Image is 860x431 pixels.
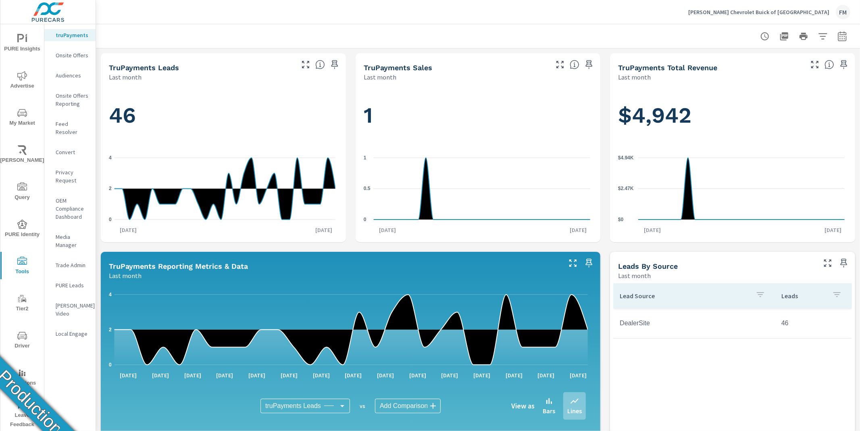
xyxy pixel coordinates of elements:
[543,406,555,416] p: Bars
[260,399,350,413] div: truPayments Leads
[146,371,175,379] p: [DATE]
[618,271,651,280] p: Last month
[3,257,42,276] span: Tools
[380,402,428,410] span: Add Comparison
[109,362,112,368] text: 0
[364,186,371,191] text: 0.5
[56,261,89,269] p: Trade Admin
[44,299,96,320] div: [PERSON_NAME] Video
[566,257,579,270] button: Make Fullscreen
[511,402,535,410] h6: View as
[44,90,96,110] div: Onsite Offers Reporting
[3,400,42,429] span: Leave Feedback
[618,72,651,82] p: Last month
[781,292,826,300] p: Leads
[815,28,831,44] button: Apply Filters
[109,186,112,191] text: 2
[583,257,596,270] span: Save this to your personalized report
[243,371,271,379] p: [DATE]
[620,292,749,300] p: Lead Source
[364,63,432,72] h5: truPayments Sales
[44,231,96,251] div: Media Manager
[3,145,42,165] span: [PERSON_NAME]
[3,71,42,91] span: Advertise
[56,281,89,289] p: PURE Leads
[3,368,42,388] span: Operations
[836,5,850,19] div: FM
[310,226,338,234] p: [DATE]
[315,60,325,69] span: The number of truPayments leads.
[44,166,96,186] div: Privacy Request
[819,226,847,234] p: [DATE]
[3,34,42,54] span: PURE Insights
[564,371,592,379] p: [DATE]
[618,262,678,270] h5: Leads By Source
[834,28,850,44] button: Select Date Range
[115,226,143,234] p: [DATE]
[618,63,717,72] h5: truPayments Total Revenue
[56,71,89,80] p: Audiences
[500,371,528,379] p: [DATE]
[56,301,89,318] p: [PERSON_NAME] Video
[109,292,112,297] text: 4
[56,168,89,184] p: Privacy Request
[56,31,89,39] p: truPayments
[109,217,112,222] text: 0
[3,220,42,239] span: PURE Identity
[339,371,367,379] p: [DATE]
[776,28,792,44] button: "Export Report to PDF"
[688,8,829,16] p: [PERSON_NAME] Chevrolet Buick of [GEOGRAPHIC_DATA]
[618,102,847,129] h1: $4,942
[375,399,441,413] div: Add Comparison
[564,226,592,234] p: [DATE]
[371,371,400,379] p: [DATE]
[56,330,89,338] p: Local Engage
[468,371,496,379] p: [DATE]
[179,371,207,379] p: [DATE]
[109,155,112,161] text: 4
[56,197,89,221] p: OEM Compliance Dashboard
[307,371,335,379] p: [DATE]
[44,259,96,271] div: Trade Admin
[618,217,624,222] text: $0
[56,233,89,249] p: Media Manager
[328,58,341,71] span: Save this to your personalized report
[3,294,42,314] span: Tier2
[211,371,239,379] p: [DATE]
[613,313,775,333] td: DealerSite
[435,371,464,379] p: [DATE]
[109,72,142,82] p: Last month
[109,271,142,280] p: Last month
[808,58,821,71] button: Make Fullscreen
[115,371,143,379] p: [DATE]
[265,402,321,410] span: truPayments Leads
[109,262,248,270] h5: truPayments Reporting Metrics & Data
[3,182,42,202] span: Query
[775,313,852,333] td: 46
[364,72,396,82] p: Last month
[3,108,42,128] span: My Market
[350,402,375,410] p: vs
[554,58,566,71] button: Make Fullscreen
[44,69,96,82] div: Audiences
[44,118,96,138] div: Feed Resolver
[570,60,579,69] span: Number of sales matched to a truPayments lead. [Source: This data is sourced from the dealer's DM...
[44,29,96,41] div: truPayments
[364,217,366,222] text: 0
[618,155,634,161] text: $4.94K
[44,195,96,223] div: OEM Compliance Dashboard
[44,49,96,61] div: Onsite Offers
[364,102,593,129] h1: 1
[532,371,560,379] p: [DATE]
[299,58,312,71] button: Make Fullscreen
[404,371,432,379] p: [DATE]
[44,279,96,291] div: PURE Leads
[821,257,834,270] button: Make Fullscreen
[837,257,850,270] span: Save this to your personalized report
[825,60,834,69] span: Total revenue from sales matched to a truPayments lead. [Source: This data is sourced from the de...
[583,58,596,71] span: Save this to your personalized report
[56,92,89,108] p: Onsite Offers Reporting
[109,102,338,129] h1: 46
[109,63,179,72] h5: truPayments Leads
[56,120,89,136] p: Feed Resolver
